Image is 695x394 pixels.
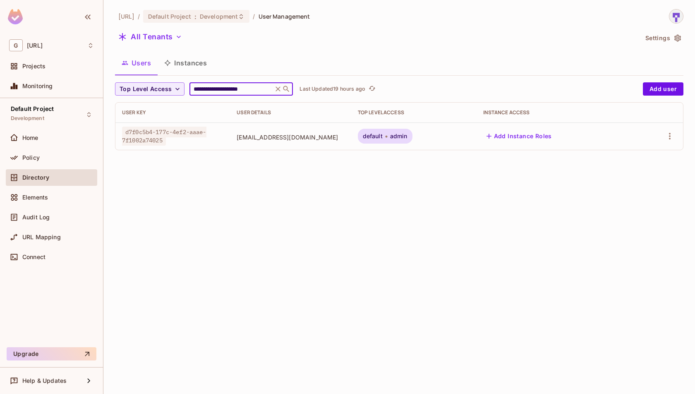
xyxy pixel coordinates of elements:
[669,10,683,23] img: sharmila@genworx.ai
[138,12,140,20] li: /
[642,31,683,45] button: Settings
[22,377,67,384] span: Help & Updates
[148,12,191,20] span: Default Project
[253,12,255,20] li: /
[259,12,310,20] span: User Management
[158,53,213,73] button: Instances
[8,9,23,24] img: SReyMgAAAABJRU5ErkJggg==
[22,154,40,161] span: Policy
[237,133,345,141] span: [EMAIL_ADDRESS][DOMAIN_NAME]
[115,53,158,73] button: Users
[22,135,38,141] span: Home
[643,82,683,96] button: Add user
[11,106,54,112] span: Default Project
[369,85,376,93] span: refresh
[122,109,223,116] div: User Key
[122,127,206,146] span: d7f0c5b4-177c-4ef2-aaae-7f1002a74025
[22,63,46,70] span: Projects
[27,42,43,49] span: Workspace: genworx.ai
[11,115,44,122] span: Development
[200,12,238,20] span: Development
[358,109,470,116] div: Top Level Access
[365,84,377,94] span: Click to refresh data
[22,214,50,221] span: Audit Log
[7,347,96,360] button: Upgrade
[9,39,23,51] span: G
[237,109,345,116] div: User Details
[367,84,377,94] button: refresh
[115,30,185,43] button: All Tenants
[120,84,172,94] span: Top Level Access
[194,13,197,20] span: :
[22,174,49,181] span: Directory
[118,12,134,20] span: the active workspace
[483,109,628,116] div: Instance Access
[300,86,365,92] p: Last Updated 19 hours ago
[22,83,53,89] span: Monitoring
[22,194,48,201] span: Elements
[22,254,46,260] span: Connect
[390,133,407,139] span: admin
[363,133,383,139] span: default
[483,130,555,143] button: Add Instance Roles
[115,82,185,96] button: Top Level Access
[22,234,61,240] span: URL Mapping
